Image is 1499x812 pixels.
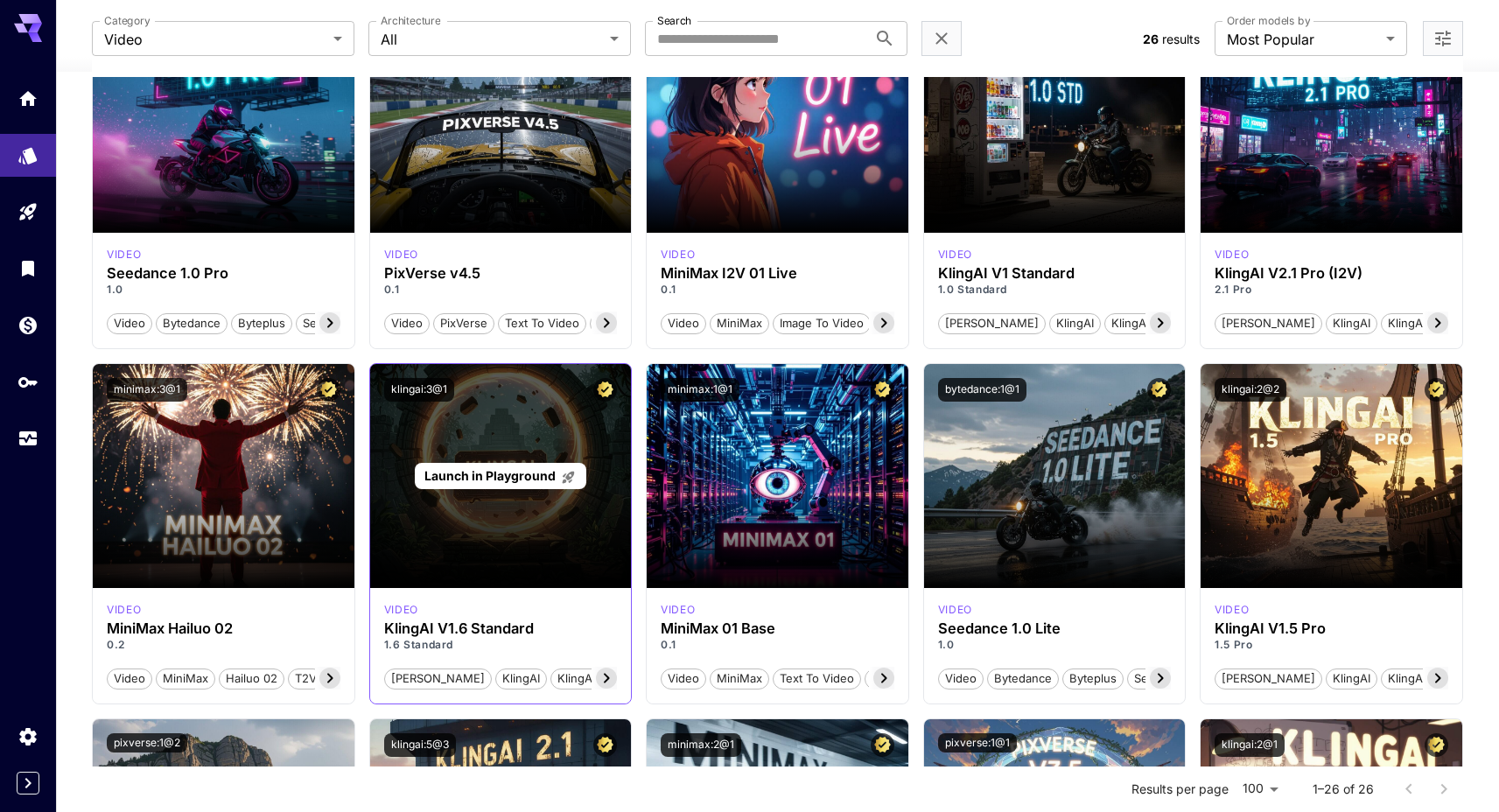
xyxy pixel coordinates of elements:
[661,378,739,402] button: minimax:1@1
[296,311,404,334] button: Seedance 1.0 Pro
[433,311,494,334] button: PixVerse
[107,620,340,637] div: MiniMax Hailuo 02
[384,637,618,653] p: 1.6 Standard
[661,265,894,282] h3: MiniMax I2V 01 Live
[938,247,972,262] div: klingai_1_0_std
[987,667,1059,689] button: Bytedance
[1215,637,1448,653] p: 1.5 Pro
[156,311,228,334] button: Bytedance
[938,265,1172,282] h3: KlingAI V1 Standard
[107,637,340,653] p: 0.2
[1326,311,1377,334] button: KlingAI
[107,602,141,618] div: minimax_hailuo_02
[774,315,870,332] span: Image To Video
[871,378,894,402] button: Certified Model – Vetted for best performance and includes a commercial license.
[1104,311,1182,334] button: KlingAI v1.0
[1162,31,1200,46] span: results
[156,667,215,689] button: MiniMax
[938,667,984,689] button: Video
[1215,602,1249,618] div: klingai_1_5_pro
[107,378,187,402] button: minimax:3@1
[317,378,340,402] button: Certified Model – Vetted for best performance and includes a commercial license.
[661,282,894,297] p: 0.1
[938,282,1172,297] p: 1.0 Standard
[1063,670,1123,688] span: Byteplus
[662,315,705,332] span: Video
[661,602,695,618] p: video
[495,667,547,689] button: KlingAI
[496,670,546,688] span: KlingAI
[871,733,894,757] button: Certified Model – Vetted for best performance and includes a commercial license.
[107,311,152,334] button: Video
[1313,780,1374,798] p: 1–26 of 26
[661,620,894,637] h3: MiniMax 01 Base
[773,667,861,689] button: Text To Video
[661,733,741,757] button: minimax:2@1
[939,670,983,688] span: Video
[1215,670,1321,688] span: [PERSON_NAME]
[710,667,769,689] button: MiniMax
[774,670,860,688] span: Text To Video
[384,733,456,757] button: klingai:5@3
[1050,315,1100,332] span: KlingAI
[18,139,39,161] div: Models
[865,667,900,689] button: T2V
[384,667,492,689] button: [PERSON_NAME]
[17,772,39,794] div: Expand sidebar
[1105,315,1181,332] span: KlingAI v1.0
[1227,13,1310,28] label: Order models by
[1215,733,1285,757] button: klingai:2@1
[384,602,418,618] p: video
[381,29,603,50] span: All
[424,468,556,483] span: Launch in Playground
[107,265,340,282] div: Seedance 1.0 Pro
[1215,265,1448,282] div: KlingAI V2.1 Pro (I2V)
[108,315,151,332] span: Video
[1131,780,1229,798] p: Results per page
[1432,28,1453,50] button: Open more filters
[231,311,292,334] button: Byteplus
[710,311,769,334] button: MiniMax
[289,670,323,688] span: T2V
[1143,31,1159,46] span: 26
[938,733,1017,752] button: pixverse:1@1
[1327,315,1376,332] span: KlingAI
[662,670,705,688] span: Video
[104,13,151,28] label: Category
[219,667,284,689] button: Hailuo 02
[1236,776,1285,801] div: 100
[1215,311,1322,334] button: [PERSON_NAME]
[1425,378,1448,402] button: Certified Model – Vetted for best performance and includes a commercial license.
[711,315,768,332] span: MiniMax
[661,637,894,653] p: 0.1
[938,247,972,262] p: video
[938,602,972,618] div: seedance_1_0_lite
[661,311,706,334] button: Video
[18,257,39,279] div: Library
[593,378,617,402] button: Certified Model – Vetted for best performance and includes a commercial license.
[593,733,617,757] button: Certified Model – Vetted for best performance and includes a commercial license.
[938,378,1026,402] button: bytedance:1@1
[384,311,430,334] button: Video
[498,311,586,334] button: Text To Video
[1215,620,1448,637] h3: KlingAI V1.5 Pro
[434,315,494,332] span: PixVerse
[1215,247,1249,262] div: klingai_2_1_pro
[931,28,952,50] button: Clear filters (1)
[1382,670,1458,688] span: KlingAI v1.5
[107,602,141,618] p: video
[1227,29,1379,50] span: Most Popular
[381,13,440,28] label: Architecture
[1326,667,1377,689] button: KlingAI
[107,247,141,262] div: seedance_1_0_pro
[157,670,214,688] span: MiniMax
[297,315,403,332] span: Seedance 1.0 Pro
[108,670,151,688] span: Video
[384,620,618,637] h3: KlingAI V1.6 Standard
[384,265,618,282] h3: PixVerse v4.5
[384,247,418,262] p: video
[1382,315,1457,332] span: KlingAI v2.1
[18,725,39,747] div: Settings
